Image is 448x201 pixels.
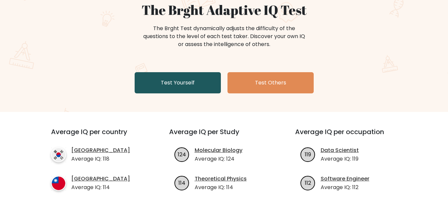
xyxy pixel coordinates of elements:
a: [GEOGRAPHIC_DATA] [71,175,130,183]
text: 124 [178,150,186,158]
p: Average IQ: 112 [321,183,369,191]
p: Average IQ: 124 [195,155,242,163]
a: Software Engineer [321,175,369,183]
a: Molecular Biology [195,146,242,154]
h3: Average IQ per occupation [295,128,405,144]
p: Average IQ: 119 [321,155,359,163]
text: 112 [305,179,311,186]
h1: The Brght Adaptive IQ Test [62,2,386,18]
p: Average IQ: 114 [195,183,247,191]
a: [GEOGRAPHIC_DATA] [71,146,130,154]
a: Data Scientist [321,146,359,154]
h3: Average IQ per Study [169,128,279,144]
a: Test Others [227,72,314,93]
h3: Average IQ per country [51,128,145,144]
img: country [51,176,66,191]
img: country [51,147,66,162]
a: Theoretical Physics [195,175,247,183]
text: 114 [178,179,185,186]
p: Average IQ: 118 [71,155,130,163]
a: Test Yourself [135,72,221,93]
div: The Brght Test dynamically adjusts the difficulty of the questions to the level of each test take... [141,25,307,48]
text: 119 [305,150,311,158]
p: Average IQ: 114 [71,183,130,191]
